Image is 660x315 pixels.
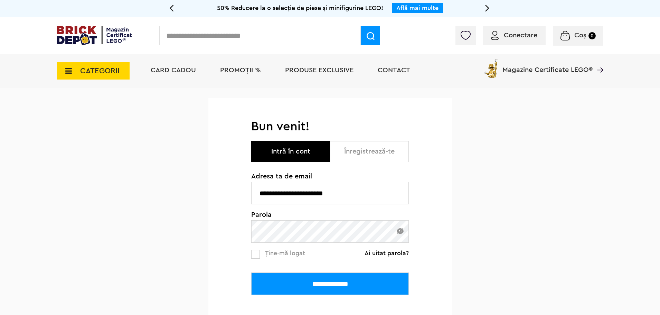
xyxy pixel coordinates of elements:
[80,67,120,75] span: CATEGORII
[220,67,261,74] a: PROMOȚII %
[396,5,439,11] a: Află mai multe
[251,141,330,162] button: Intră în cont
[378,67,410,74] a: Contact
[217,5,383,11] span: 50% Reducere la o selecție de piese și minifigurine LEGO!
[588,32,596,39] small: 0
[285,67,353,74] a: Produse exclusive
[491,32,537,39] a: Conectare
[504,32,537,39] span: Conectare
[330,141,409,162] button: Înregistrează-te
[574,32,586,39] span: Coș
[265,250,305,256] span: Ține-mă logat
[151,67,196,74] a: Card Cadou
[365,250,409,257] a: Ai uitat parola?
[502,57,593,73] span: Magazine Certificate LEGO®
[251,173,409,180] span: Adresa ta de email
[251,211,409,218] span: Parola
[593,57,603,64] a: Magazine Certificate LEGO®
[251,119,409,134] h1: Bun venit!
